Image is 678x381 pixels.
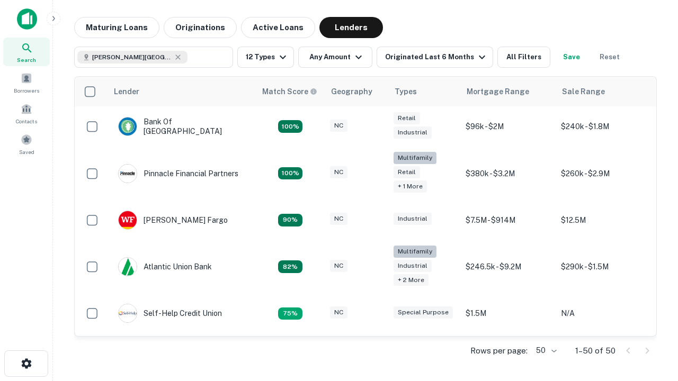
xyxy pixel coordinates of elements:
[625,262,678,313] iframe: Chat Widget
[575,344,615,357] p: 1–50 of 50
[241,17,315,38] button: Active Loans
[460,147,556,200] td: $380k - $3.2M
[556,240,651,294] td: $290k - $1.5M
[460,240,556,294] td: $246.5k - $9.2M
[118,117,245,136] div: Bank Of [GEOGRAPHIC_DATA]
[19,148,34,156] span: Saved
[17,56,36,64] span: Search
[394,126,432,139] div: Industrial
[556,200,651,240] td: $12.5M
[331,85,372,98] div: Geography
[278,307,302,320] div: Matching Properties: 10, hasApolloMatch: undefined
[394,274,429,286] div: + 2 more
[3,99,50,128] a: Contacts
[114,85,139,98] div: Lender
[394,213,432,225] div: Industrial
[118,304,222,323] div: Self-help Credit Union
[330,306,347,319] div: NC
[460,293,556,333] td: $1.5M
[118,211,228,230] div: [PERSON_NAME] Fargo
[325,77,388,106] th: Geography
[556,106,651,147] td: $240k - $1.8M
[385,51,488,63] div: Originated Last 6 Months
[118,257,212,276] div: Atlantic Union Bank
[556,147,651,200] td: $260k - $2.9M
[3,68,50,97] a: Borrowers
[278,214,302,226] div: Matching Properties: 12, hasApolloMatch: undefined
[278,260,302,273] div: Matching Properties: 11, hasApolloMatch: undefined
[119,258,137,276] img: picture
[556,293,651,333] td: N/A
[256,77,325,106] th: Capitalize uses an advanced AI algorithm to match your search with the best lender. The match sco...
[298,47,372,68] button: Any Amount
[330,213,347,225] div: NC
[467,85,529,98] div: Mortgage Range
[262,86,315,97] h6: Match Score
[460,106,556,147] td: $96k - $2M
[237,47,294,68] button: 12 Types
[119,165,137,183] img: picture
[394,112,420,124] div: Retail
[3,38,50,66] a: Search
[319,17,383,38] button: Lenders
[394,152,436,164] div: Multifamily
[330,166,347,178] div: NC
[278,120,302,133] div: Matching Properties: 14, hasApolloMatch: undefined
[532,343,558,358] div: 50
[394,180,427,193] div: + 1 more
[460,77,556,106] th: Mortgage Range
[164,17,237,38] button: Originations
[330,120,347,132] div: NC
[394,306,453,319] div: Special Purpose
[460,200,556,240] td: $7.5M - $914M
[555,47,588,68] button: Save your search to get updates of matches that match your search criteria.
[377,47,493,68] button: Originated Last 6 Months
[16,117,37,125] span: Contacts
[388,77,460,106] th: Types
[262,86,317,97] div: Capitalize uses an advanced AI algorithm to match your search with the best lender. The match sco...
[14,86,39,95] span: Borrowers
[119,304,137,322] img: picture
[394,166,420,178] div: Retail
[92,52,172,62] span: [PERSON_NAME][GEOGRAPHIC_DATA], [GEOGRAPHIC_DATA]
[330,260,347,272] div: NC
[118,164,238,183] div: Pinnacle Financial Partners
[394,246,436,258] div: Multifamily
[470,344,528,357] p: Rows per page:
[556,77,651,106] th: Sale Range
[119,211,137,229] img: picture
[17,8,37,30] img: capitalize-icon.png
[497,47,550,68] button: All Filters
[278,167,302,180] div: Matching Properties: 24, hasApolloMatch: undefined
[395,85,417,98] div: Types
[593,47,627,68] button: Reset
[74,17,159,38] button: Maturing Loans
[119,117,137,135] img: picture
[108,77,256,106] th: Lender
[562,85,605,98] div: Sale Range
[3,130,50,158] a: Saved
[394,260,432,272] div: Industrial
